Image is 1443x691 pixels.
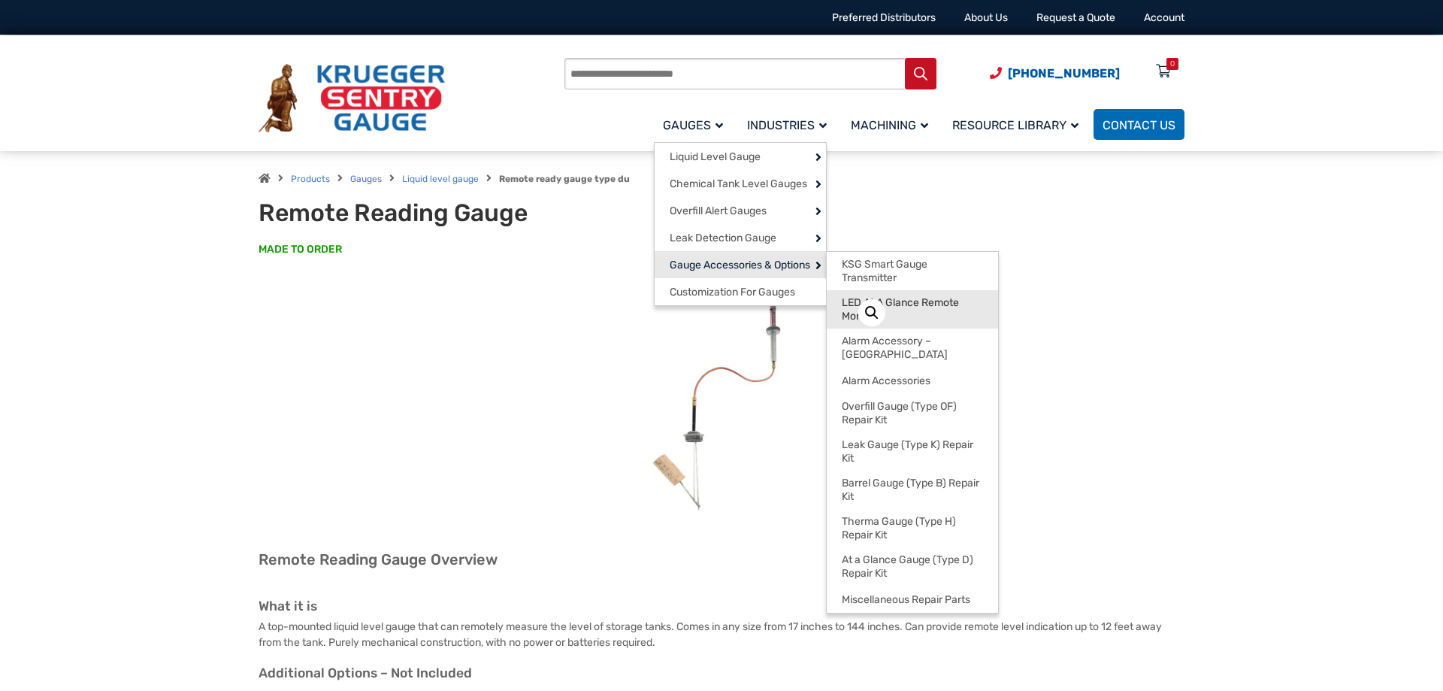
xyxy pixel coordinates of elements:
a: Gauges [654,107,738,142]
span: KSG Smart Gauge Transmitter [842,258,983,284]
a: Overfill Gauge (Type OF) Repair Kit [827,394,998,432]
a: Miscellaneous Repair Parts [827,586,998,613]
a: Request a Quote [1036,11,1115,24]
a: Alarm Accessory – [GEOGRAPHIC_DATA] [827,329,998,367]
span: Alarm Accessory – [GEOGRAPHIC_DATA] [842,335,983,361]
a: Overfill Alert Gauges [655,197,826,224]
a: About Us [964,11,1008,24]
span: Industries [747,118,827,132]
a: Leak Gauge (Type K) Repair Kit [827,432,998,471]
span: Alarm Accessories [842,374,930,388]
span: Barrel Gauge (Type B) Repair Kit [842,477,983,503]
a: Barrel Gauge (Type B) Repair Kit [827,471,998,509]
span: Machining [851,118,928,132]
a: Resource Library [943,107,1094,142]
h3: Additional Options – Not Included [259,665,1184,682]
span: Overfill Alert Gauges [670,205,767,218]
h1: Remote Reading Gauge [259,199,629,227]
span: Gauges [663,118,723,132]
p: A top-mounted liquid level gauge that can remotely measure the level of storage tanks. Comes in a... [259,619,1184,650]
a: Products [291,174,330,184]
h3: What it is [259,599,1184,615]
img: Krueger Sentry Gauge [259,64,445,133]
a: Phone Number (920) 434-8860 [990,64,1120,83]
span: Liquid Level Gauge [670,150,761,164]
a: Customization For Gauges [655,278,826,305]
span: Leak Gauge (Type K) Repair Kit [842,438,983,465]
span: Gauge Accessories & Options [670,259,810,272]
a: Industries [738,107,842,142]
a: Contact Us [1094,109,1184,140]
span: MADE TO ORDER [259,242,342,257]
a: KSG Smart Gauge Transmitter [827,252,998,290]
span: Contact Us [1103,118,1175,132]
a: View full-screen image gallery [858,299,885,326]
span: Chemical Tank Level Gauges [670,177,807,191]
a: Alarm Accessories [827,367,998,394]
a: Leak Detection Gauge [655,224,826,251]
span: [PHONE_NUMBER] [1008,66,1120,80]
a: Gauge Accessories & Options [655,251,826,278]
a: Preferred Distributors [832,11,936,24]
a: Account [1144,11,1184,24]
span: Leak Detection Gauge [670,232,776,245]
div: 0 [1170,58,1175,70]
span: At a Glance Gauge (Type D) Repair Kit [842,553,983,580]
a: Machining [842,107,943,142]
span: Therma Gauge (Type H) Repair Kit [842,515,983,541]
a: LED At A Glance Remote Monitor [827,290,998,329]
span: Customization For Gauges [670,286,795,299]
strong: Remote ready gauge type du [499,174,630,184]
a: At a Glance Gauge (Type D) Repair Kit [827,547,998,586]
a: Gauges [350,174,382,184]
span: Overfill Gauge (Type OF) Repair Kit [842,400,983,426]
a: Liquid Level Gauge [655,143,826,170]
span: LED At A Glance Remote Monitor [842,296,983,323]
a: Therma Gauge (Type H) Repair Kit [827,509,998,547]
span: Resource Library [952,118,1078,132]
h2: Remote Reading Gauge Overview [259,550,1184,569]
a: Chemical Tank Level Gauges [655,170,826,197]
a: Liquid level gauge [402,174,479,184]
span: Miscellaneous Repair Parts [842,593,970,607]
